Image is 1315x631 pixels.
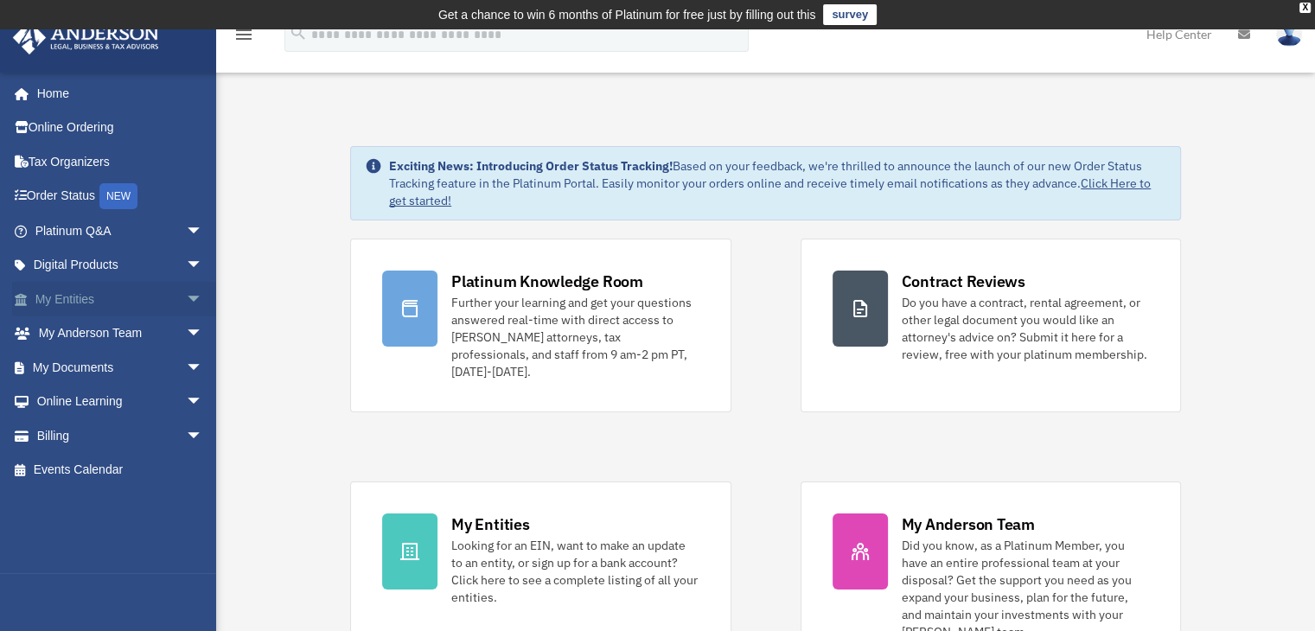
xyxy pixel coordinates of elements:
a: Contract Reviews Do you have a contract, rental agreement, or other legal document you would like... [801,239,1181,412]
span: arrow_drop_down [186,248,220,284]
img: Anderson Advisors Platinum Portal [8,21,164,54]
div: Get a chance to win 6 months of Platinum for free just by filling out this [438,4,816,25]
span: arrow_drop_down [186,418,220,454]
a: My Documentsarrow_drop_down [12,350,229,385]
a: Tax Organizers [12,144,229,179]
a: menu [233,30,254,45]
img: User Pic [1276,22,1302,47]
span: arrow_drop_down [186,350,220,386]
i: menu [233,24,254,45]
div: NEW [99,183,137,209]
div: Contract Reviews [902,271,1025,292]
div: Based on your feedback, we're thrilled to announce the launch of our new Order Status Tracking fe... [389,157,1166,209]
div: Further your learning and get your questions answered real-time with direct access to [PERSON_NAM... [451,294,699,380]
a: My Anderson Teamarrow_drop_down [12,316,229,351]
span: arrow_drop_down [186,316,220,352]
a: Platinum Knowledge Room Further your learning and get your questions answered real-time with dire... [350,239,731,412]
a: Click Here to get started! [389,175,1151,208]
a: Platinum Q&Aarrow_drop_down [12,214,229,248]
div: Looking for an EIN, want to make an update to an entity, or sign up for a bank account? Click her... [451,537,699,606]
a: Online Learningarrow_drop_down [12,385,229,419]
a: Events Calendar [12,453,229,488]
span: arrow_drop_down [186,214,220,249]
div: My Anderson Team [902,513,1035,535]
a: Order StatusNEW [12,179,229,214]
a: Billingarrow_drop_down [12,418,229,453]
span: arrow_drop_down [186,282,220,317]
a: Home [12,76,220,111]
strong: Exciting News: Introducing Order Status Tracking! [389,158,673,174]
div: Platinum Knowledge Room [451,271,643,292]
div: close [1299,3,1311,13]
a: survey [823,4,877,25]
a: Online Ordering [12,111,229,145]
div: Do you have a contract, rental agreement, or other legal document you would like an attorney's ad... [902,294,1149,363]
i: search [289,23,308,42]
a: Digital Productsarrow_drop_down [12,248,229,283]
span: arrow_drop_down [186,385,220,420]
div: My Entities [451,513,529,535]
a: My Entitiesarrow_drop_down [12,282,229,316]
